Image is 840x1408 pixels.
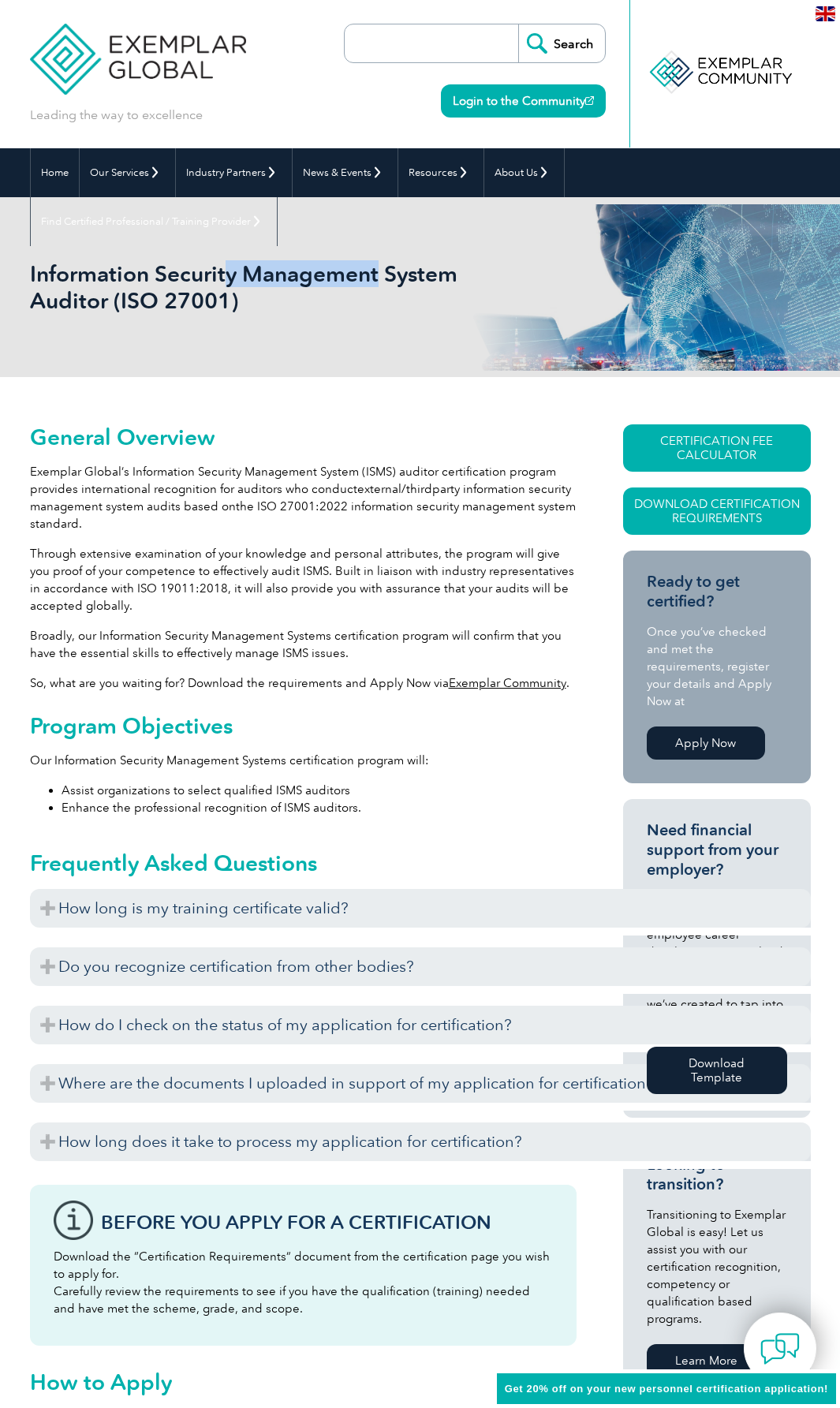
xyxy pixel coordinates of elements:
p: Leading the way to excellence [30,106,203,124]
a: Download Template [647,1047,787,1094]
a: Our Services [80,148,175,197]
p: Our Information Security Management Systems certification program will: [30,752,577,769]
span: external/third [357,482,432,496]
h3: Do you recognize certification from other bodies? [30,947,811,986]
a: About Us [484,148,564,197]
h3: How long does it take to process my application for certification? [30,1122,811,1161]
a: Resources [398,148,483,197]
li: Assist organizations to select qualified ISMS auditors [62,782,577,799]
a: Download Certification Requirements [623,487,811,535]
p: Once you’ve checked and met the requirements, register your details and Apply Now at [647,623,787,710]
h3: How long is my training certificate valid? [30,889,811,928]
img: contact-chat.png [760,1329,800,1369]
a: Learn More [647,1344,767,1377]
li: Enhance the professional recognition of ISMS auditors. [62,799,577,816]
h3: Need financial support from your employer? [647,820,787,880]
h2: Frequently Asked Questions [30,850,811,876]
h2: General Overview [30,424,577,450]
p: Exemplar Global’s Information Security Management System (ISMS) auditor certification program pro... [30,463,577,532]
a: CERTIFICATION FEE CALCULATOR [623,424,811,472]
a: Login to the Community [441,84,606,118]
a: Home [31,148,79,197]
input: Search [518,24,605,62]
a: Exemplar Community [449,676,566,690]
h1: Information Security Management System Auditor (ISO 27001) [30,260,460,314]
span: the ISO 27001:2022 information security management system standard. [30,499,576,531]
h3: Ready to get certified? [647,572,787,611]
h3: Looking to transition? [647,1155,787,1194]
p: Transitioning to Exemplar Global is easy! Let us assist you with our certification recognition, c... [647,1206,787,1328]
a: Apply Now [647,726,765,760]
p: Download the “Certification Requirements” document from the certification page you wish to apply ... [54,1248,553,1317]
img: en [816,6,835,21]
img: open_square.png [585,96,594,105]
h3: How do I check on the status of my application for certification? [30,1006,811,1044]
p: Broadly, our Information Security Management Systems certification program will confirm that you ... [30,627,577,662]
p: So, what are you waiting for? Download the requirements and Apply Now via . [30,674,577,692]
p: Through extensive examination of your knowledge and personal attributes, the program will give yo... [30,545,577,614]
a: Find Certified Professional / Training Provider [31,197,277,246]
a: News & Events [293,148,398,197]
h2: Program Objectives [30,713,577,738]
h3: Before You Apply For a Certification [101,1212,553,1232]
a: Industry Partners [176,148,292,197]
h3: Where are the documents I uploaded in support of my application for certification? [30,1064,811,1103]
span: Get 20% off on your new personnel certification application! [505,1383,828,1395]
h2: How to Apply [30,1369,577,1395]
